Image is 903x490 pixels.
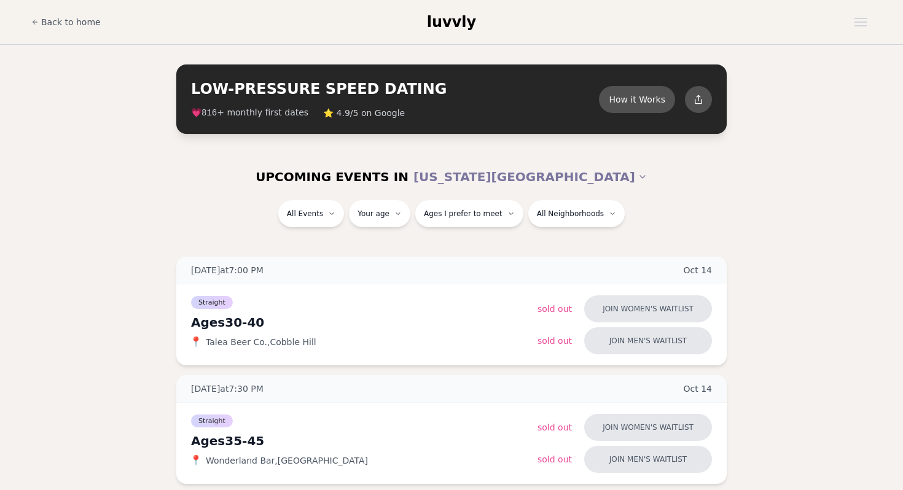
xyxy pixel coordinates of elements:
[424,209,502,219] span: Ages I prefer to meet
[584,295,712,322] button: Join women's waitlist
[528,200,625,227] button: All Neighborhoods
[191,456,201,465] span: 📍
[413,163,647,190] button: [US_STATE][GEOGRAPHIC_DATA]
[850,13,872,31] button: Open menu
[358,209,389,219] span: Your age
[31,10,101,34] a: Back to home
[41,16,101,28] span: Back to home
[206,336,316,348] span: Talea Beer Co. , Cobble Hill
[278,200,344,227] button: All Events
[201,108,217,118] span: 816
[584,414,712,441] button: Join women's waitlist
[537,454,572,464] span: Sold Out
[191,432,537,449] div: Ages 35-45
[323,107,405,119] span: ⭐ 4.9/5 on Google
[191,314,537,331] div: Ages 30-40
[584,327,712,354] button: Join men's waitlist
[191,106,308,119] span: 💗 + monthly first dates
[684,383,713,395] span: Oct 14
[191,296,233,309] span: Straight
[415,200,523,227] button: Ages I prefer to meet
[191,337,201,347] span: 📍
[537,304,572,314] span: Sold Out
[287,209,323,219] span: All Events
[427,14,476,31] span: luvvly
[584,446,712,473] button: Join men's waitlist
[256,168,408,185] span: UPCOMING EVENTS IN
[537,422,572,432] span: Sold Out
[191,414,233,427] span: Straight
[191,79,599,99] h2: LOW-PRESSURE SPEED DATING
[537,336,572,346] span: Sold Out
[349,200,410,227] button: Your age
[684,264,713,276] span: Oct 14
[599,86,675,113] button: How it Works
[537,209,604,219] span: All Neighborhoods
[206,454,368,467] span: Wonderland Bar , [GEOGRAPHIC_DATA]
[191,383,264,395] span: [DATE] at 7:30 PM
[427,12,476,32] a: luvvly
[191,264,264,276] span: [DATE] at 7:00 PM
